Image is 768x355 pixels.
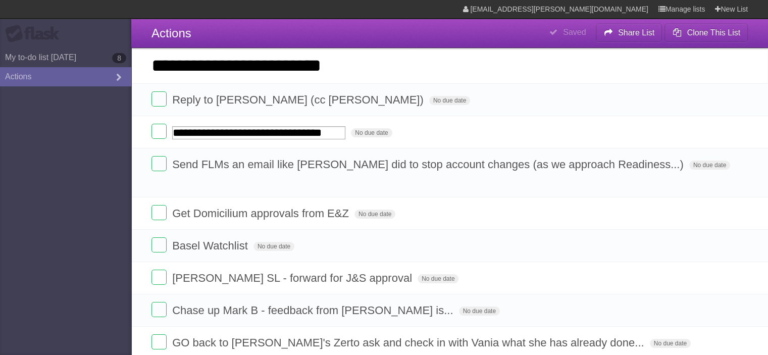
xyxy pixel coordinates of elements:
span: No due date [459,307,500,316]
span: GO back to [PERSON_NAME]'s Zerto ask and check in with Vania what she has already done... [172,336,646,349]
span: No due date [418,274,458,283]
label: Done [151,91,167,107]
b: Share List [618,28,654,37]
label: Done [151,270,167,285]
span: No due date [354,210,395,219]
span: No due date [351,128,392,137]
label: Done [151,205,167,220]
span: Basel Watchlist [172,239,250,252]
label: Done [151,124,167,139]
span: Reply to [PERSON_NAME] (cc [PERSON_NAME]) [172,93,426,106]
span: Send FLMs an email like [PERSON_NAME] did to stop account changes (as we approach Readiness...) [172,158,686,171]
span: Chase up Mark B - feedback from [PERSON_NAME] is... [172,304,455,317]
label: Done [151,156,167,171]
button: Share List [596,24,662,42]
span: Get Domicilium approvals from E&Z [172,207,351,220]
span: Actions [151,26,191,40]
span: No due date [429,96,470,105]
b: Clone This List [687,28,740,37]
b: 8 [112,53,126,63]
span: No due date [689,161,730,170]
label: Done [151,334,167,349]
span: [PERSON_NAME] SL - forward for J&S approval [172,272,415,284]
span: No due date [253,242,294,251]
label: Done [151,302,167,317]
b: Saved [563,28,586,36]
label: Done [151,237,167,252]
div: Flask [5,25,66,43]
span: No due date [650,339,691,348]
button: Clone This List [664,24,748,42]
